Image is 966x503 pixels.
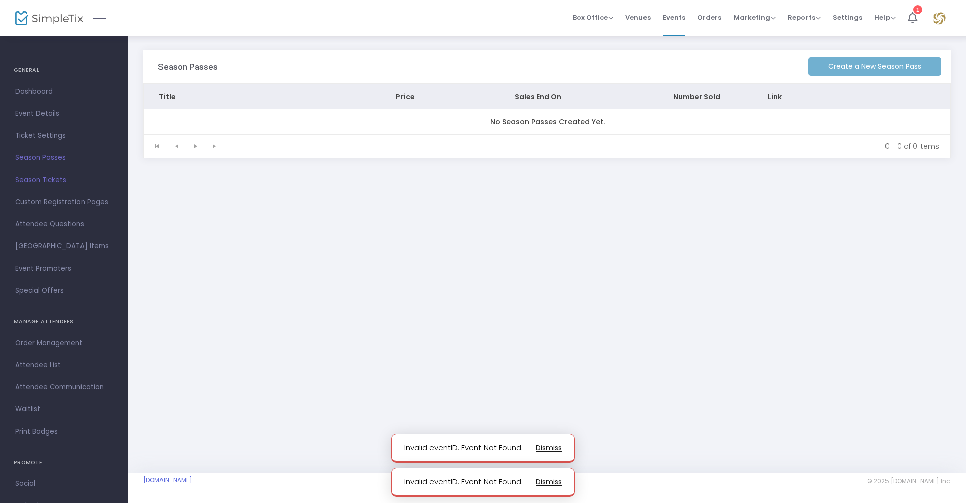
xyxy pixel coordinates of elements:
[158,62,218,72] h3: Season Passes
[14,60,115,80] h4: GENERAL
[15,85,113,98] span: Dashboard
[536,440,562,456] button: dismiss
[14,453,115,473] h4: PROMOTE
[874,13,896,22] span: Help
[663,5,685,30] span: Events
[658,84,753,109] th: Number Sold
[15,151,113,164] span: Season Passes
[15,284,113,297] span: Special Offers
[15,196,113,209] span: Custom Registration Pages
[15,240,113,253] span: [GEOGRAPHIC_DATA] Items
[15,129,113,142] span: Ticket Settings
[867,477,951,485] span: © 2025 [DOMAIN_NAME] Inc.
[404,440,529,456] p: Invalid eventID. Event Not Found.
[536,474,562,490] button: dismiss
[913,5,922,14] div: 1
[697,5,721,30] span: Orders
[381,84,500,109] th: Price
[15,359,113,372] span: Attendee List
[15,218,113,231] span: Attendee Questions
[144,84,381,109] th: Title
[15,403,113,416] span: Waitlist
[625,5,651,30] span: Venues
[144,84,950,134] div: Data table
[833,5,862,30] span: Settings
[15,381,113,394] span: Attendee Communication
[15,425,113,438] span: Print Badges
[404,474,529,490] p: Invalid eventID. Event Not Found.
[573,13,613,22] span: Box Office
[753,84,871,109] th: Link
[15,262,113,275] span: Event Promoters
[788,13,821,22] span: Reports
[500,84,658,109] th: Sales End On
[15,337,113,350] span: Order Management
[15,107,113,120] span: Event Details
[231,141,939,151] kendo-pager-info: 0 - 0 of 0 items
[144,109,950,134] td: No Season Passes Created Yet.
[143,476,192,484] a: [DOMAIN_NAME]
[15,174,113,187] span: Season Tickets
[734,13,776,22] span: Marketing
[15,477,113,490] span: Social
[14,312,115,332] h4: MANAGE ATTENDEES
